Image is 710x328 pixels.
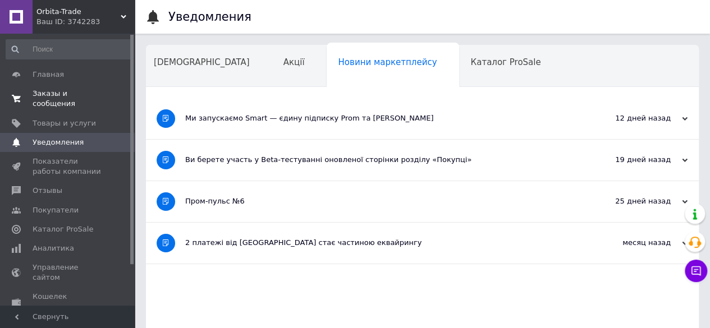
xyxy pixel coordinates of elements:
span: Уведомления [33,137,84,147]
h1: Уведомления [168,10,251,24]
div: Пром-пульс №6 [185,196,575,206]
div: Ми запускаємо Smart — єдину підписку Prom та [PERSON_NAME] [185,113,575,123]
button: Чат с покупателем [685,260,707,282]
div: 25 дней назад [575,196,688,206]
span: Заказы и сообщения [33,89,104,109]
span: Покупатели [33,205,79,215]
span: Аналитика [33,243,74,253]
span: Каталог ProSale [470,57,540,67]
span: Каталог ProSale [33,224,93,234]
span: Кошелек компании [33,292,104,312]
div: месяц назад [575,238,688,248]
div: 19 дней назад [575,155,688,165]
span: Акції [283,57,305,67]
div: Ваш ID: 3742283 [36,17,135,27]
span: Управление сайтом [33,262,104,283]
input: Поиск [6,39,132,59]
span: Orbita-Trade [36,7,121,17]
div: 12 дней назад [575,113,688,123]
span: Товары и услуги [33,118,96,128]
span: [DEMOGRAPHIC_DATA] [154,57,250,67]
span: Отзывы [33,186,62,196]
span: Главная [33,70,64,80]
div: 2 платежі від [GEOGRAPHIC_DATA] стає частиною еквайрингу [185,238,575,248]
span: Показатели работы компании [33,156,104,177]
span: Новини маркетплейсу [338,57,437,67]
div: Ви берете участь у Beta-тестуванні оновленої сторінки розділу «Покупці» [185,155,575,165]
